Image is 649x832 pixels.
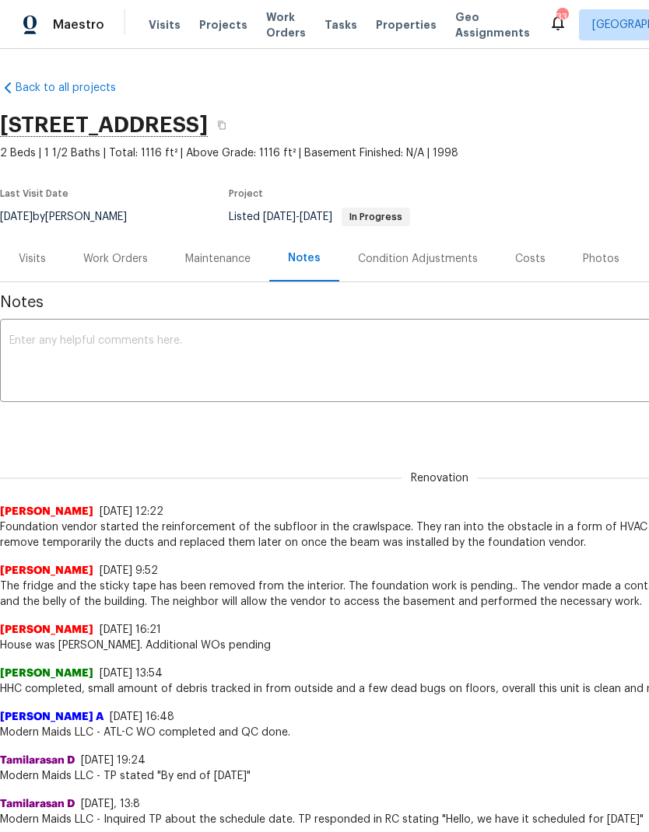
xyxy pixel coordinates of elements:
[376,17,437,33] span: Properties
[81,799,140,809] span: [DATE], 13:8
[81,755,146,766] span: [DATE] 19:24
[229,189,263,198] span: Project
[149,17,181,33] span: Visits
[100,506,163,517] span: [DATE] 12:22
[583,251,619,267] div: Photos
[266,9,306,40] span: Work Orders
[263,211,296,222] span: [DATE]
[185,251,251,267] div: Maintenance
[100,624,161,635] span: [DATE] 16:21
[100,668,163,679] span: [DATE] 13:54
[556,9,567,25] div: 33
[455,9,530,40] span: Geo Assignments
[343,212,409,222] span: In Progress
[263,211,332,222] span: -
[83,251,148,267] div: Work Orders
[100,565,158,576] span: [DATE] 9:52
[402,470,478,486] span: Renovation
[358,251,478,267] div: Condition Adjustments
[229,211,410,222] span: Listed
[19,251,46,267] div: Visits
[288,250,321,266] div: Notes
[199,17,247,33] span: Projects
[515,251,546,267] div: Costs
[324,19,357,30] span: Tasks
[300,211,332,222] span: [DATE]
[53,17,104,33] span: Maestro
[110,711,174,722] span: [DATE] 16:48
[208,111,236,139] button: Copy Address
